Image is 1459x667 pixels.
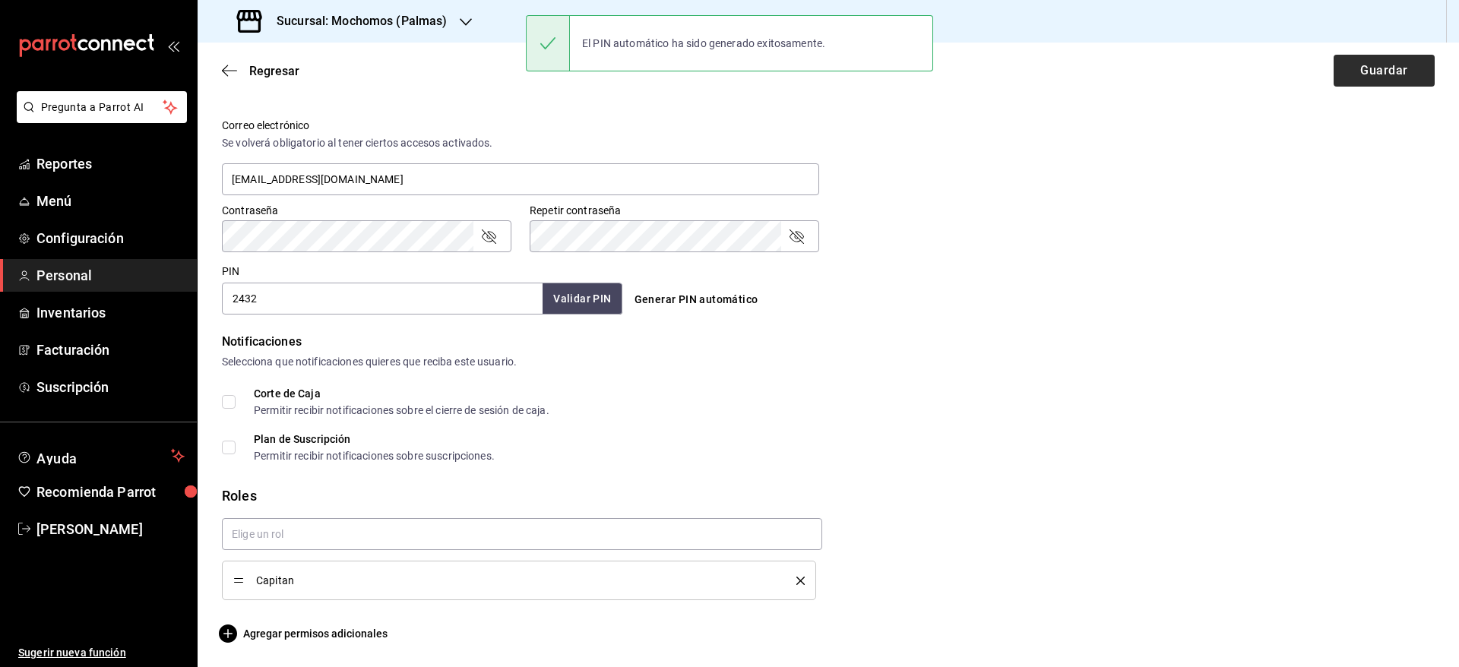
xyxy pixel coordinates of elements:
[570,27,837,60] div: El PIN automático ha sido generado exitosamente.
[11,110,187,126] a: Pregunta a Parrot AI
[222,485,1435,506] div: Roles
[36,377,185,397] span: Suscripción
[249,64,299,78] span: Regresar
[222,120,819,131] label: Correo electrónico
[36,519,185,539] span: [PERSON_NAME]
[786,577,805,585] button: delete
[222,333,1435,351] div: Notificaciones
[17,91,187,123] button: Pregunta a Parrot AI
[18,645,185,661] span: Sugerir nueva función
[787,227,805,245] button: passwordField
[36,265,185,286] span: Personal
[1334,55,1435,87] button: Guardar
[41,100,163,115] span: Pregunta a Parrot AI
[543,283,622,315] button: Validar PIN
[222,518,822,550] input: Elige un rol
[36,228,185,248] span: Configuración
[36,153,185,174] span: Reportes
[254,405,549,416] div: Permitir recibir notificaciones sobre el cierre de sesión de caja.
[530,205,819,216] label: Repetir contraseña
[36,482,185,502] span: Recomienda Parrot
[479,227,498,245] button: passwordField
[254,388,549,399] div: Corte de Caja
[264,12,448,30] h3: Sucursal: Mochomos (Palmas)
[222,205,511,216] label: Contraseña
[36,302,185,323] span: Inventarios
[254,434,495,444] div: Plan de Suscripción
[222,266,239,277] label: PIN
[222,135,819,151] div: Se volverá obligatorio al tener ciertos accesos activados.
[222,64,299,78] button: Regresar
[222,283,543,315] input: 3 a 6 dígitos
[222,624,388,643] button: Agregar permisos adicionales
[167,40,179,52] button: open_drawer_menu
[256,575,774,586] span: Capitan
[254,450,495,461] div: Permitir recibir notificaciones sobre suscripciones.
[36,340,185,360] span: Facturación
[36,447,165,465] span: Ayuda
[36,191,185,211] span: Menú
[628,286,764,314] button: Generar PIN automático
[222,354,1435,370] div: Selecciona que notificaciones quieres que reciba este usuario.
